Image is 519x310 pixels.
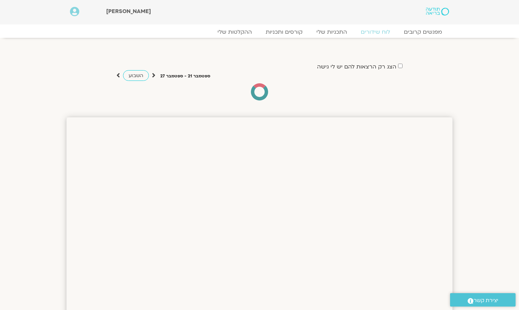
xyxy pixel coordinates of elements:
a: יצירת קשר [450,293,516,307]
a: מפגשים קרובים [397,29,449,35]
label: הצג רק הרצאות להם יש לי גישה [317,64,396,70]
a: ההקלטות שלי [211,29,259,35]
a: לוח שידורים [354,29,397,35]
a: קורסים ותכניות [259,29,309,35]
a: התכניות שלי [309,29,354,35]
nav: Menu [70,29,449,35]
span: השבוע [129,72,143,79]
span: [PERSON_NAME] [106,8,151,15]
span: יצירת קשר [474,296,498,305]
p: ספטמבר 21 - ספטמבר 27 [160,73,210,80]
a: השבוע [123,70,149,81]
